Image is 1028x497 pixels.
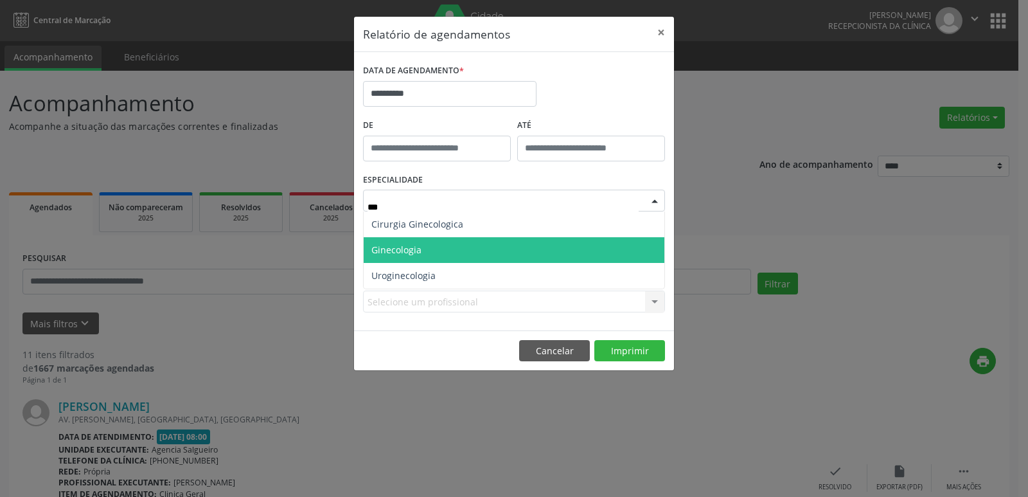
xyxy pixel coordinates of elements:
label: ATÉ [517,116,665,136]
label: ESPECIALIDADE [363,170,423,190]
span: Ginecologia [371,244,421,256]
button: Cancelar [519,340,590,362]
label: De [363,116,511,136]
button: Imprimir [594,340,665,362]
span: Cirurgia Ginecologica [371,218,463,230]
span: Uroginecologia [371,269,436,282]
label: DATA DE AGENDAMENTO [363,61,464,81]
button: Close [648,17,674,48]
h5: Relatório de agendamentos [363,26,510,42]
